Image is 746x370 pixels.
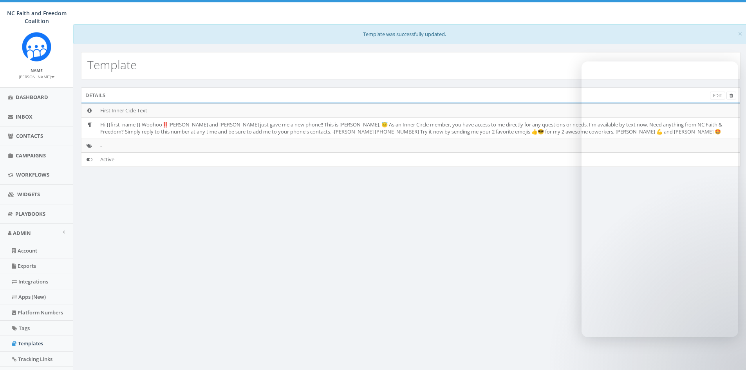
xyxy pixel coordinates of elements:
[13,229,31,236] span: Admin
[81,87,741,103] div: Details
[97,153,740,166] td: Active
[97,139,740,153] td: -
[19,73,54,80] a: [PERSON_NAME]
[582,61,738,337] iframe: Intercom live chat
[19,74,54,79] small: [PERSON_NAME]
[87,58,137,71] h2: Template
[15,210,45,217] span: Playbooks
[738,28,742,39] span: ×
[16,171,49,178] span: Workflows
[31,68,43,73] small: Name
[719,343,738,362] iframe: Intercom live chat
[16,113,33,120] span: Inbox
[16,94,48,101] span: Dashboard
[97,104,740,118] td: First Inner Cicle Text
[738,30,742,38] button: Close
[97,117,740,139] td: Hi {{first_name }} Woohoo‼️[PERSON_NAME] and [PERSON_NAME] just gave me a new phone!! This is [PE...
[22,32,51,61] img: Rally_Corp_Icon.png
[16,132,43,139] span: Contacts
[7,9,67,25] span: NC Faith and Freedom Coalition
[17,191,40,198] span: Widgets
[16,152,46,159] span: Campaigns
